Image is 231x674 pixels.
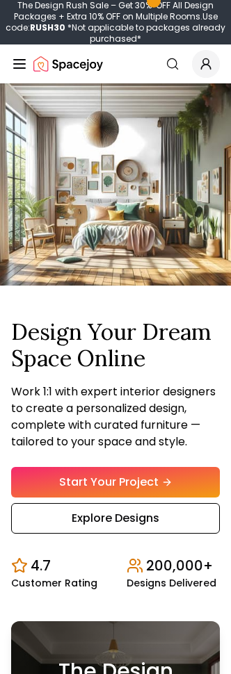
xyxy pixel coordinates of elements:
img: Spacejoy Logo [33,50,103,78]
small: Designs Delivered [127,578,216,588]
a: Spacejoy [33,50,103,78]
span: *Not applicable to packages already purchased* [65,22,225,44]
p: 200,000+ [146,556,213,575]
nav: Global [11,44,220,83]
b: RUSH30 [30,22,65,33]
a: Explore Designs [11,503,220,534]
span: Use code: [6,10,218,33]
a: Start Your Project [11,467,220,498]
p: Work 1:1 with expert interior designers to create a personalized design, complete with curated fu... [11,384,220,450]
small: Customer Rating [11,578,97,588]
div: Design stats [11,545,220,588]
h1: Design Your Dream Space Online [11,319,220,372]
p: 4.7 [31,556,51,575]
